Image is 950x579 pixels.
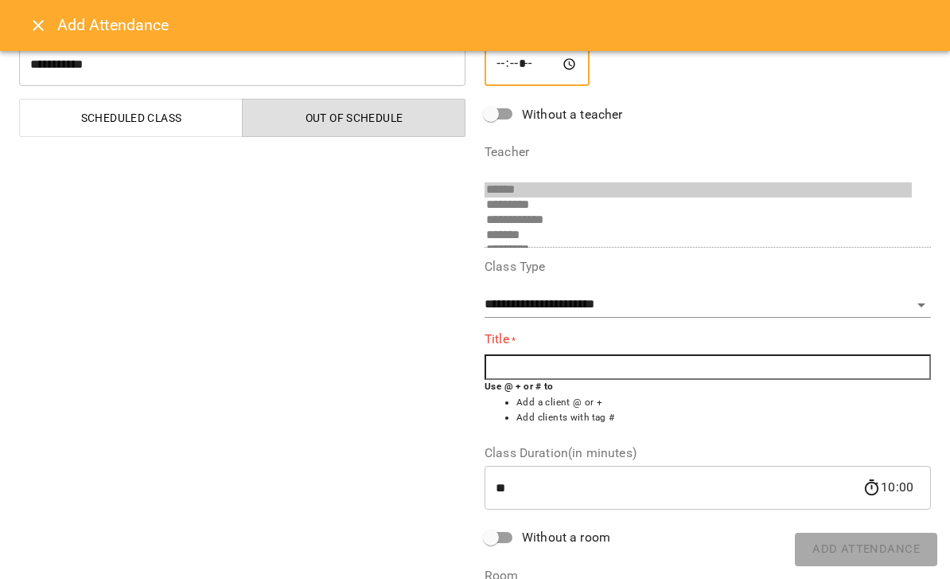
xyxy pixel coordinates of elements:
[485,331,931,349] label: Title
[19,99,243,137] button: Scheduled class
[242,99,465,137] button: Out of Schedule
[516,395,931,411] li: Add a client @ or +
[485,146,931,158] label: Teacher
[19,6,57,45] button: Close
[57,13,931,37] h6: Add Attendance
[252,108,456,127] span: Out of Schedule
[29,108,233,127] span: Scheduled class
[516,410,931,426] li: Add clients with tag #
[485,260,931,273] label: Class Type
[522,528,610,547] span: Without a room
[485,447,931,460] label: Class Duration(in minutes)
[522,105,623,124] span: Without a teacher
[485,381,554,392] b: Use @ + or # to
